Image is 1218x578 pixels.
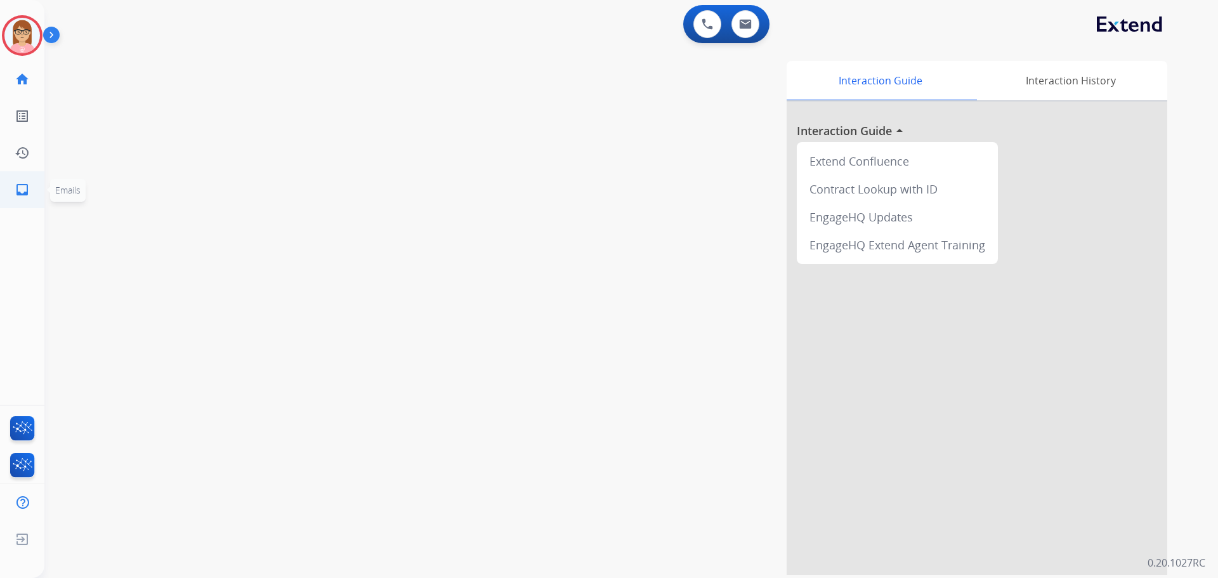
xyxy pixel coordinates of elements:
[1148,555,1205,570] p: 0.20.1027RC
[974,61,1167,100] div: Interaction History
[15,108,30,124] mat-icon: list_alt
[802,147,993,175] div: Extend Confluence
[802,203,993,231] div: EngageHQ Updates
[15,145,30,161] mat-icon: history
[15,72,30,87] mat-icon: home
[787,61,974,100] div: Interaction Guide
[15,182,30,197] mat-icon: inbox
[802,175,993,203] div: Contract Lookup with ID
[4,18,40,53] img: avatar
[802,231,993,259] div: EngageHQ Extend Agent Training
[55,184,81,196] span: Emails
